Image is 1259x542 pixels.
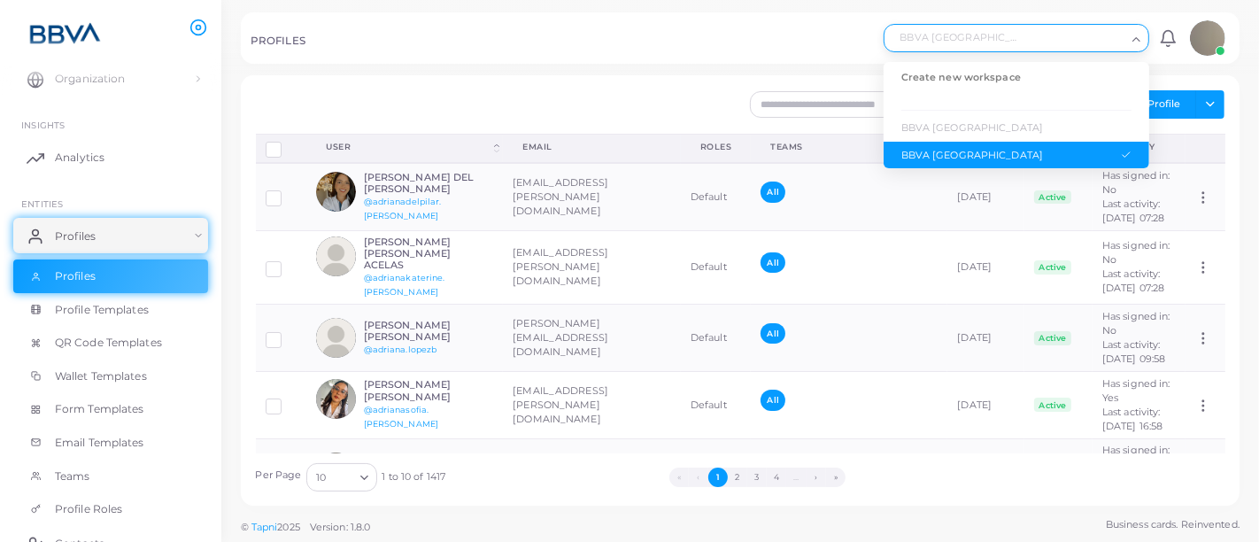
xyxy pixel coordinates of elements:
[1185,20,1230,56] a: avatar
[13,61,208,97] a: Organization
[316,379,356,419] img: avatar
[251,521,278,533] a: Tapni
[256,468,302,483] label: Per Page
[947,438,1024,506] td: [DATE]
[21,198,63,209] span: ENTITIES
[1102,169,1170,196] span: Has signed in: No
[1102,377,1170,404] span: Has signed in: Yes
[445,468,1069,487] ul: Pagination
[1102,197,1164,224] span: Last activity: [DATE] 07:28
[364,172,494,195] h6: [PERSON_NAME] DEL [PERSON_NAME]
[947,372,1024,439] td: [DATE]
[1102,444,1170,470] span: Has signed in: No
[807,468,826,487] button: Go to next page
[241,520,370,535] span: ©
[382,470,445,484] span: 1 to 10 of 1417
[681,305,752,372] td: Default
[1190,20,1225,56] img: avatar
[1102,310,1170,337] span: Has signed in: No
[681,231,752,305] td: Default
[55,468,90,484] span: Teams
[13,140,208,175] a: Analytics
[316,236,356,276] img: avatar
[708,468,728,487] button: Go to page 1
[503,305,681,372] td: [PERSON_NAME][EMAIL_ADDRESS][DOMAIN_NAME]
[310,521,371,533] span: Version: 1.8.0
[503,372,681,439] td: [EMAIL_ADDRESS][PERSON_NAME][DOMAIN_NAME]
[1102,239,1170,266] span: Has signed in: No
[1186,134,1224,163] th: Action
[21,120,65,130] span: INSIGHTS
[884,24,1149,52] div: Search for option
[328,468,353,487] input: Search for option
[761,390,784,410] span: All
[326,141,490,153] div: User
[13,392,208,426] a: Form Templates
[767,468,786,487] button: Go to page 4
[1102,267,1164,294] span: Last activity: [DATE] 07:28
[55,302,149,318] span: Profile Templates
[55,268,96,284] span: Profiles
[522,141,661,153] div: Email
[55,335,162,351] span: QR Code Templates
[316,468,326,487] span: 10
[947,163,1024,230] td: [DATE]
[770,141,928,153] div: Teams
[13,460,208,493] a: Teams
[503,438,681,506] td: [EMAIL_ADDRESS][DOMAIN_NAME]
[364,273,445,297] a: @adrianakaterine.[PERSON_NAME]
[251,35,305,47] h5: PROFILES
[13,293,208,327] a: Profile Templates
[1102,406,1162,432] span: Last activity: [DATE] 16:58
[1034,398,1071,412] span: Active
[892,28,1125,48] input: Search for option
[55,71,125,87] span: Organization
[728,468,747,487] button: Go to page 2
[1102,338,1165,365] span: Last activity: [DATE] 09:58
[55,435,144,451] span: Email Templates
[761,323,784,344] span: All
[901,148,1132,163] div: BBVA [GEOGRAPHIC_DATA]
[947,231,1024,305] td: [DATE]
[306,463,377,492] div: Search for option
[947,305,1024,372] td: [DATE]
[16,17,114,50] img: logo
[256,134,307,163] th: Row-selection
[55,501,122,517] span: Profile Roles
[901,71,1132,85] div: Create new workspace
[316,318,356,358] img: avatar
[55,368,147,384] span: Wallet Templates
[364,236,494,272] h6: [PERSON_NAME] [PERSON_NAME] ACELAS
[761,182,784,202] span: All
[503,231,681,305] td: [EMAIL_ADDRESS][PERSON_NAME][DOMAIN_NAME]
[1034,190,1071,205] span: Active
[681,372,752,439] td: Default
[13,360,208,393] a: Wallet Templates
[13,326,208,360] a: QR Code Templates
[700,141,732,153] div: Roles
[13,259,208,293] a: Profiles
[13,492,208,526] a: Profile Roles
[681,438,752,506] td: Default
[316,172,356,212] img: avatar
[13,218,208,253] a: Profiles
[901,110,1132,135] div: BBVA [GEOGRAPHIC_DATA]
[364,379,494,402] h6: [PERSON_NAME] [PERSON_NAME]
[55,401,144,417] span: Form Templates
[826,468,846,487] button: Go to last page
[364,345,437,354] a: @adriana.lopezb
[364,197,442,221] a: @adrianadelpilar.[PERSON_NAME]
[364,320,494,343] h6: [PERSON_NAME] [PERSON_NAME]
[364,405,438,429] a: @adrianasofia.[PERSON_NAME]
[681,163,752,230] td: Default
[1034,260,1071,275] span: Active
[1034,331,1071,345] span: Active
[503,163,681,230] td: [EMAIL_ADDRESS][PERSON_NAME][DOMAIN_NAME]
[13,426,208,460] a: Email Templates
[747,468,767,487] button: Go to page 3
[277,520,299,535] span: 2025
[761,252,784,273] span: All
[55,228,96,244] span: Profiles
[1106,517,1240,532] span: Business cards. Reinvented.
